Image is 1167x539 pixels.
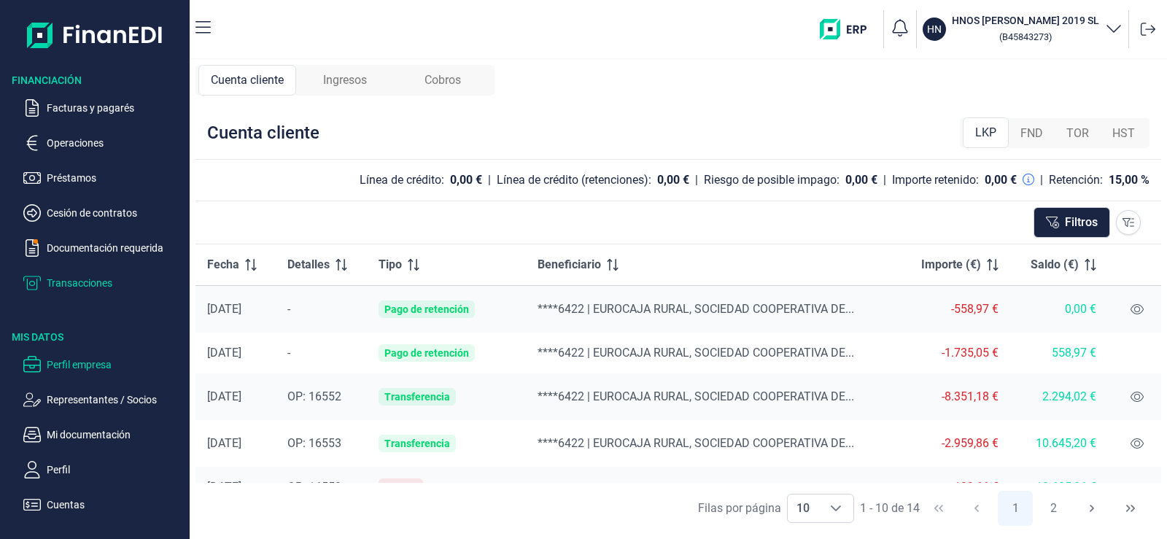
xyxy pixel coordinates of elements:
[23,274,184,292] button: Transacciones
[23,239,184,257] button: Documentación requerida
[923,13,1123,45] button: HNHNOS [PERSON_NAME] 2019 SL (B45843273)
[23,99,184,117] button: Facturas y pagarés
[207,436,264,451] div: [DATE]
[47,274,184,292] p: Transacciones
[1040,171,1043,189] div: |
[384,347,469,359] div: Pago de retención
[538,480,540,494] span: -
[47,239,184,257] p: Documentación requerida
[47,134,184,152] p: Operaciones
[911,389,999,404] div: -8.351,18 €
[911,302,999,317] div: -558,97 €
[47,426,184,443] p: Mi documentación
[985,173,1017,187] div: 0,00 €
[23,496,184,513] button: Cuentas
[1112,125,1135,142] span: HST
[1109,173,1149,187] div: 15,00 %
[788,495,818,522] span: 10
[883,171,886,189] div: |
[1031,256,1079,274] span: Saldo (€)
[23,356,184,373] button: Perfil empresa
[384,481,417,493] div: Interés
[207,480,264,495] div: [DATE]
[1020,125,1043,142] span: FND
[384,391,450,403] div: Transferencia
[845,173,877,187] div: 0,00 €
[698,500,781,517] div: Filas por página
[1113,491,1148,526] button: Last Page
[287,256,330,274] span: Detalles
[959,491,994,526] button: Previous Page
[47,204,184,222] p: Cesión de contratos
[207,121,319,144] div: Cuenta cliente
[1036,491,1071,526] button: Page 2
[538,389,854,403] span: ****6422 | EUROCAJA RURAL, SOCIEDAD COOPERATIVA DE...
[1022,480,1096,495] div: 13.605,06 €
[424,71,461,89] span: Cobros
[1074,491,1109,526] button: Next Page
[207,389,264,404] div: [DATE]
[538,256,601,274] span: Beneficiario
[47,99,184,117] p: Facturas y pagarés
[860,503,920,514] span: 1 - 10 de 14
[23,426,184,443] button: Mi documentación
[47,461,184,478] p: Perfil
[211,71,284,89] span: Cuenta cliente
[379,256,402,274] span: Tipo
[296,65,394,96] div: Ingresos
[384,438,450,449] div: Transferencia
[23,169,184,187] button: Préstamos
[287,389,341,403] span: OP: 16552
[1101,119,1147,148] div: HST
[975,124,996,141] span: LKP
[927,22,942,36] p: HN
[1049,173,1103,187] div: Retención:
[287,346,290,360] span: -
[963,117,1009,148] div: LKP
[287,302,290,316] span: -
[47,391,184,408] p: Representantes / Socios
[207,302,264,317] div: [DATE]
[1022,346,1096,360] div: 558,97 €
[198,65,296,96] div: Cuenta cliente
[1066,125,1089,142] span: TOR
[394,65,492,96] div: Cobros
[1022,436,1096,451] div: 10.645,20 €
[47,356,184,373] p: Perfil empresa
[47,169,184,187] p: Préstamos
[1009,119,1055,148] div: FND
[47,496,184,513] p: Cuentas
[1055,119,1101,148] div: TOR
[998,491,1033,526] button: Page 1
[488,171,491,189] div: |
[207,346,264,360] div: [DATE]
[820,19,877,39] img: erp
[23,134,184,152] button: Operaciones
[27,12,163,58] img: Logo de aplicación
[287,436,341,450] span: OP: 16553
[818,495,853,522] div: Choose
[384,303,469,315] div: Pago de retención
[952,13,1099,28] h3: HNOS [PERSON_NAME] 2019 SL
[207,256,239,274] span: Fecha
[1034,207,1110,238] button: Filtros
[360,173,444,187] div: Línea de crédito:
[704,173,840,187] div: Riesgo de posible impago:
[921,491,956,526] button: First Page
[538,436,854,450] span: ****6422 | EUROCAJA RURAL, SOCIEDAD COOPERATIVA DE...
[23,461,184,478] button: Perfil
[911,436,999,451] div: -2.959,86 €
[287,480,341,494] span: OP: 16552
[911,346,999,360] div: -1.735,05 €
[999,31,1052,42] small: Copiar cif
[23,391,184,408] button: Representantes / Socios
[1022,389,1096,404] div: 2.294,02 €
[538,302,854,316] span: ****6422 | EUROCAJA RURAL, SOCIEDAD COOPERATIVA DE...
[497,173,651,187] div: Línea de crédito (retenciones):
[921,256,981,274] span: Importe (€)
[538,346,854,360] span: ****6422 | EUROCAJA RURAL, SOCIEDAD COOPERATIVA DE...
[911,480,999,495] div: -129,66 €
[450,173,482,187] div: 0,00 €
[695,171,698,189] div: |
[23,204,184,222] button: Cesión de contratos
